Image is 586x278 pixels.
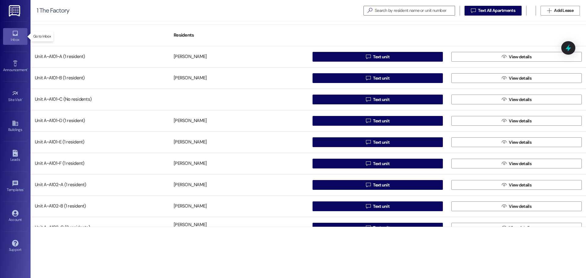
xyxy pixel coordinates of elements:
[366,54,371,59] i: 
[366,140,371,145] i: 
[174,203,207,210] div: [PERSON_NAME]
[451,223,582,233] button: View details
[547,8,552,13] i: 
[465,6,522,16] button: Text All Apartments
[373,161,389,167] span: Text unit
[174,222,207,228] div: [PERSON_NAME]
[373,54,389,60] span: Text unit
[509,75,531,81] span: View details
[373,118,389,124] span: Text unit
[502,182,506,187] i: 
[373,182,389,188] span: Text unit
[313,223,443,233] button: Text unit
[366,118,371,123] i: 
[366,76,371,81] i: 
[313,73,443,83] button: Text unit
[3,178,27,195] a: Templates •
[451,95,582,104] button: View details
[174,182,207,188] div: [PERSON_NAME]
[502,118,506,123] i: 
[31,136,169,148] div: Unit A~A101~E (1 resident)
[502,161,506,166] i: 
[31,28,169,43] div: Unit
[451,52,582,62] button: View details
[174,75,207,81] div: [PERSON_NAME]
[169,28,308,43] div: Residents
[31,51,169,63] div: Unit A~A101~A (1 resident)
[313,95,443,104] button: Text unit
[502,54,506,59] i: 
[3,88,27,105] a: Site Visit •
[509,96,531,103] span: View details
[509,139,531,146] span: View details
[509,182,531,188] span: View details
[313,180,443,190] button: Text unit
[313,52,443,62] button: Text unit
[313,116,443,126] button: Text unit
[509,203,531,210] span: View details
[509,225,531,231] span: View details
[3,118,27,135] a: Buildings
[373,203,389,210] span: Text unit
[509,161,531,167] span: View details
[451,180,582,190] button: View details
[366,182,371,187] i: 
[373,75,389,81] span: Text unit
[3,148,27,164] a: Leads
[509,54,531,60] span: View details
[174,118,207,124] div: [PERSON_NAME]
[502,225,506,230] i: 
[478,7,515,14] span: Text All Apartments
[451,73,582,83] button: View details
[366,204,371,209] i: 
[366,225,371,230] i: 
[9,5,21,16] img: ResiDesk Logo
[365,7,375,14] i: 
[174,54,207,60] div: [PERSON_NAME]
[554,7,573,14] span: Add Lease
[31,115,169,127] div: Unit A~A101~D (1 resident)
[373,225,389,231] span: Text unit
[502,76,506,81] i: 
[31,72,169,84] div: Unit A~A101~B (1 resident)
[37,7,69,14] div: 1 The Factory
[502,140,506,145] i: 
[3,28,27,45] a: Inbox
[373,96,389,103] span: Text unit
[313,137,443,147] button: Text unit
[502,204,506,209] i: 
[3,208,27,225] a: Account
[313,201,443,211] button: Text unit
[375,6,455,15] input: Search by resident name or unit number
[33,34,51,39] p: Go to Inbox
[31,93,169,106] div: Unit A~A101~C (No residents)
[373,139,389,146] span: Text unit
[31,157,169,170] div: Unit A~A101~F (1 resident)
[451,159,582,168] button: View details
[366,97,371,102] i: 
[366,161,371,166] i: 
[541,6,580,16] button: Add Lease
[3,238,27,255] a: Support
[451,201,582,211] button: View details
[502,97,506,102] i: 
[31,222,169,234] div: Unit A~A102~C (2 residents)
[31,179,169,191] div: Unit A~A102~A (1 resident)
[509,118,531,124] span: View details
[27,67,28,71] span: •
[451,137,582,147] button: View details
[313,159,443,168] button: Text unit
[174,161,207,167] div: [PERSON_NAME]
[174,139,207,146] div: [PERSON_NAME]
[451,116,582,126] button: View details
[31,200,169,212] div: Unit A~A102~B (1 resident)
[22,97,23,101] span: •
[471,8,476,13] i: 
